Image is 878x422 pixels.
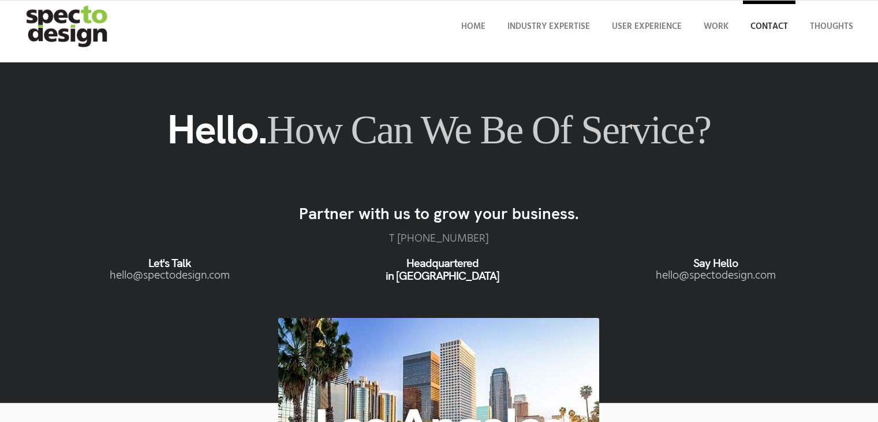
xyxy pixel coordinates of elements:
a: Work [696,1,736,53]
a: Home [454,1,493,53]
a: Thoughts [802,1,861,53]
span: Work [704,20,728,34]
a: Industry Expertise [500,1,597,53]
a: Contact [743,1,795,53]
span: User Experience [612,20,682,34]
span: Thoughts [810,20,853,34]
h6: Say Hello [579,257,852,269]
h6: Let's Talk [33,257,306,269]
p: T ‪[PHONE_NUMBER]‬ [29,232,849,245]
h1: Hello. [29,103,849,156]
img: specto-logo-2020 [17,1,118,53]
a: moc.ngisedotceps@olleh [656,266,776,285]
span: Industry Expertise [507,20,590,34]
span: Home [461,20,485,34]
span: How can we be of service? [267,108,711,152]
a: moc.ngisedotceps@olleh [110,266,230,285]
h6: Headquartered in [GEOGRAPHIC_DATA] [306,257,579,282]
h3: Partner with us to grow your business. [29,205,849,223]
span: Contact [750,20,788,34]
a: User Experience [604,1,689,53]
